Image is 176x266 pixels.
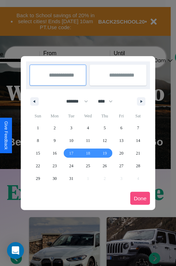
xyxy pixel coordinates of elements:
[46,160,63,172] button: 23
[113,147,130,160] button: 20
[86,134,90,147] span: 11
[137,122,139,134] span: 7
[69,160,74,172] span: 24
[80,134,96,147] button: 11
[130,110,146,122] span: Sat
[136,147,140,160] span: 21
[54,134,56,147] span: 9
[70,122,73,134] span: 3
[46,110,63,122] span: Mon
[80,122,96,134] button: 4
[113,160,130,172] button: 27
[130,160,146,172] button: 28
[119,147,124,160] span: 20
[119,160,124,172] span: 27
[63,160,80,172] button: 24
[113,122,130,134] button: 6
[96,160,113,172] button: 26
[113,110,130,122] span: Fri
[87,122,89,134] span: 4
[30,172,46,185] button: 29
[130,147,146,160] button: 21
[69,172,74,185] span: 31
[80,147,96,160] button: 18
[30,134,46,147] button: 8
[130,122,146,134] button: 7
[36,172,40,185] span: 29
[120,122,122,134] span: 6
[130,134,146,147] button: 14
[119,134,124,147] span: 13
[136,160,140,172] span: 28
[69,147,74,160] span: 17
[4,121,8,150] div: Give Feedback
[63,147,80,160] button: 17
[54,122,56,134] span: 2
[69,134,74,147] span: 10
[52,160,57,172] span: 23
[46,134,63,147] button: 9
[103,122,106,134] span: 5
[37,122,39,134] span: 1
[113,134,130,147] button: 13
[96,147,113,160] button: 19
[52,172,57,185] span: 30
[86,160,90,172] span: 25
[30,122,46,134] button: 1
[30,110,46,122] span: Sun
[36,147,40,160] span: 15
[46,172,63,185] button: 30
[46,147,63,160] button: 16
[63,122,80,134] button: 3
[96,110,113,122] span: Thu
[30,160,46,172] button: 22
[63,110,80,122] span: Tue
[7,242,24,259] div: Open Intercom Messenger
[102,147,107,160] span: 19
[102,134,107,147] span: 12
[52,147,57,160] span: 16
[86,147,90,160] span: 18
[36,160,40,172] span: 22
[37,134,39,147] span: 8
[80,110,96,122] span: Wed
[96,134,113,147] button: 12
[63,134,80,147] button: 10
[63,172,80,185] button: 31
[102,160,107,172] span: 26
[80,160,96,172] button: 25
[30,147,46,160] button: 15
[96,122,113,134] button: 5
[46,122,63,134] button: 2
[130,192,150,205] button: Done
[136,134,140,147] span: 14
